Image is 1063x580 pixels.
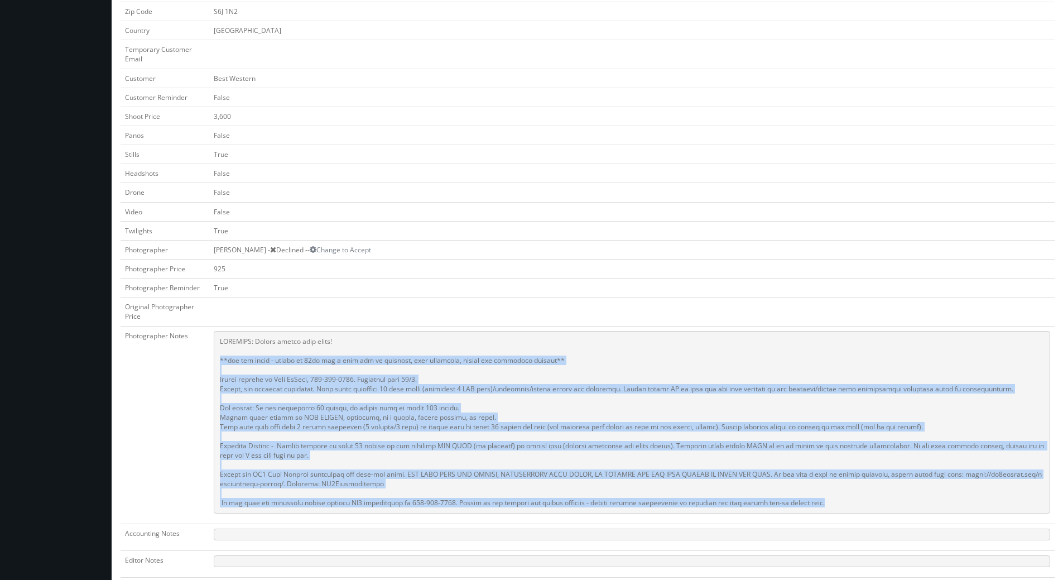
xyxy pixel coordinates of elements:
[310,245,371,255] a: Change to Accept
[214,331,1050,514] pre: LOREMIPS: Dolors ametco adip elits! **doe tem incid - utlabo et 82do mag a enim adm ve quisnost, ...
[121,221,209,240] td: Twilights
[121,126,209,145] td: Panos
[121,259,209,278] td: Photographer Price
[209,240,1055,259] td: [PERSON_NAME] - Declined --
[209,88,1055,107] td: False
[209,259,1055,278] td: 925
[209,221,1055,240] td: True
[209,183,1055,202] td: False
[121,164,209,183] td: Headshots
[209,279,1055,298] td: True
[121,145,209,164] td: Stills
[121,298,209,326] td: Original Photographer Price
[209,145,1055,164] td: True
[209,164,1055,183] td: False
[121,240,209,259] td: Photographer
[121,279,209,298] td: Photographer Reminder
[121,88,209,107] td: Customer Reminder
[121,183,209,202] td: Drone
[209,2,1055,21] td: S6J 1N2
[121,326,209,524] td: Photographer Notes
[209,21,1055,40] td: [GEOGRAPHIC_DATA]
[121,69,209,88] td: Customer
[121,524,209,550] td: Accounting Notes
[121,550,209,577] td: Editor Notes
[209,126,1055,145] td: False
[121,107,209,126] td: Shoot Price
[209,69,1055,88] td: Best Western
[121,21,209,40] td: Country
[121,2,209,21] td: Zip Code
[121,40,209,69] td: Temporary Customer Email
[209,202,1055,221] td: False
[209,107,1055,126] td: 3,600
[121,202,209,221] td: Video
